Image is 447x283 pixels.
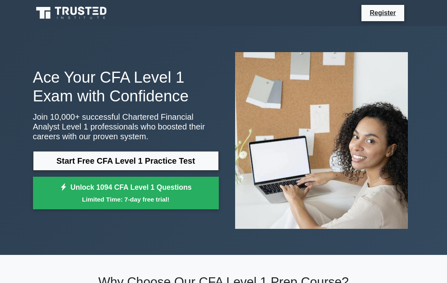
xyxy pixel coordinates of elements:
[33,151,219,171] a: Start Free CFA Level 1 Practice Test
[43,195,209,204] small: Limited Time: 7-day free trial!
[33,68,219,105] h1: Ace Your CFA Level 1 Exam with Confidence
[33,177,219,209] a: Unlock 1094 CFA Level 1 QuestionsLimited Time: 7-day free trial!
[365,8,401,18] a: Register
[33,112,219,141] p: Join 10,000+ successful Chartered Financial Analyst Level 1 professionals who boosted their caree...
